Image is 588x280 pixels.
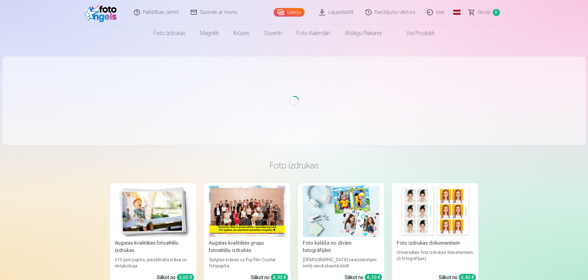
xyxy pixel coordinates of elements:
[206,257,288,269] div: Spilgtas krāsas uz Fuji Film Crystal fotopapīra
[193,25,226,42] a: Magnēti
[115,186,192,237] img: Augstas kvalitātes fotoattēlu izdrukas
[289,25,337,42] a: Foto kalendāri
[300,257,382,269] div: [DEMOGRAPHIC_DATA] neaizmirstami mirkļi vienā skaistā bildē
[274,8,305,17] a: Galerija
[257,25,289,42] a: Suvenīri
[115,160,473,171] h3: Foto izdrukas
[394,239,476,247] div: Foto izdrukas dokumentiem
[303,186,380,237] img: Foto kolāža no divām fotogrāfijām
[112,239,194,254] div: Augstas kvalitātes fotoattēlu izdrukas
[397,186,473,237] img: Foto izdrukas dokumentiem
[389,25,442,42] a: Visi produkti
[478,9,490,16] span: Grozs
[337,25,389,42] a: Atslēgu piekariņi
[85,2,120,22] img: /fa1
[112,257,194,269] div: 210 gsm papīrs, piesātināta krāsa un detalizācija
[226,25,257,42] a: Krūzes
[394,249,476,269] div: Universālas foto izdrukas dokumentiem (6 fotogrāfijas)
[493,9,500,16] span: 0
[300,239,382,254] div: Foto kolāža no divām fotogrāfijām
[206,239,288,254] div: Augstas kvalitātes grupu fotoattēlu izdrukas
[146,25,193,42] a: Foto izdrukas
